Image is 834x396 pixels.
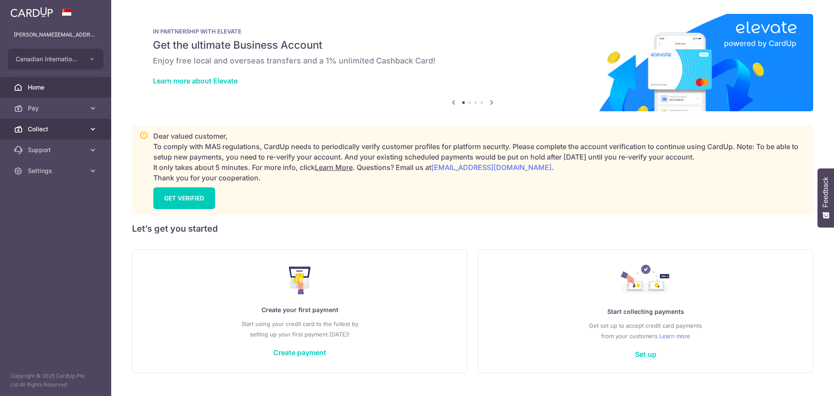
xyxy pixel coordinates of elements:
[273,348,326,357] a: Create payment
[496,306,795,317] p: Start collecting payments
[14,30,97,39] p: [PERSON_NAME][EMAIL_ADDRESS][PERSON_NAME][DOMAIN_NAME]
[150,305,450,315] p: Create your first payment
[621,265,670,296] img: Collect Payment
[28,125,85,133] span: Collect
[132,222,813,236] h5: Let’s get you started
[315,163,353,172] a: Learn More
[635,350,656,359] a: Set up
[28,104,85,113] span: Pay
[153,56,792,66] h6: Enjoy free local and overseas transfers and a 1% unlimited Cashback Card!
[150,319,450,339] p: Start using your credit card to the fullest by setting up your first payment [DATE]!
[431,163,552,172] a: [EMAIL_ADDRESS][DOMAIN_NAME]
[153,187,215,209] a: GET VERIFIED
[153,131,806,183] p: Dear valued customer, To comply with MAS regulations, CardUp needs to periodically verify custome...
[153,77,238,85] a: Learn more about Elevate
[822,177,830,207] span: Feedback
[20,6,37,14] span: Help
[28,83,85,92] span: Home
[289,266,311,294] img: Make Payment
[28,166,85,175] span: Settings
[8,49,103,70] button: Canadian International School Pte Ltd
[132,14,813,111] img: Renovation banner
[153,28,792,35] p: IN PARTNERSHIP WITH ELEVATE
[659,331,690,341] a: Learn more
[10,7,53,17] img: CardUp
[16,55,80,63] span: Canadian International School Pte Ltd
[153,38,792,52] h5: Get the ultimate Business Account
[817,168,834,227] button: Feedback - Show survey
[496,320,795,341] p: Get set up to accept credit card payments from your customers.
[28,146,85,154] span: Support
